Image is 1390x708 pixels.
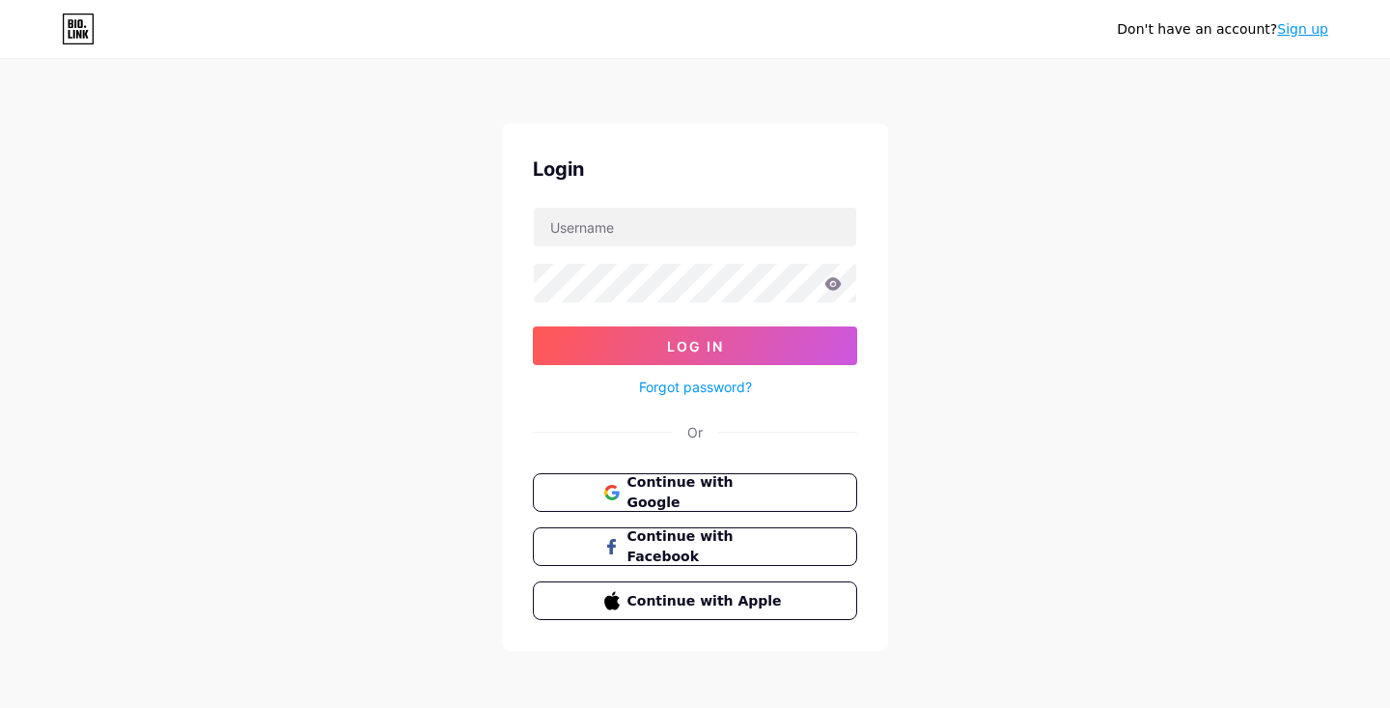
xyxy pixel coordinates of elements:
[627,591,787,611] span: Continue with Apple
[533,326,857,365] button: Log In
[627,526,787,567] span: Continue with Facebook
[1277,21,1328,37] a: Sign up
[687,422,703,442] div: Or
[627,472,787,513] span: Continue with Google
[533,527,857,566] button: Continue with Facebook
[534,208,856,246] input: Username
[533,155,857,184] div: Login
[533,581,857,620] button: Continue with Apple
[533,473,857,512] button: Continue with Google
[667,338,724,354] span: Log In
[639,377,752,397] a: Forgot password?
[1117,19,1328,40] div: Don't have an account?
